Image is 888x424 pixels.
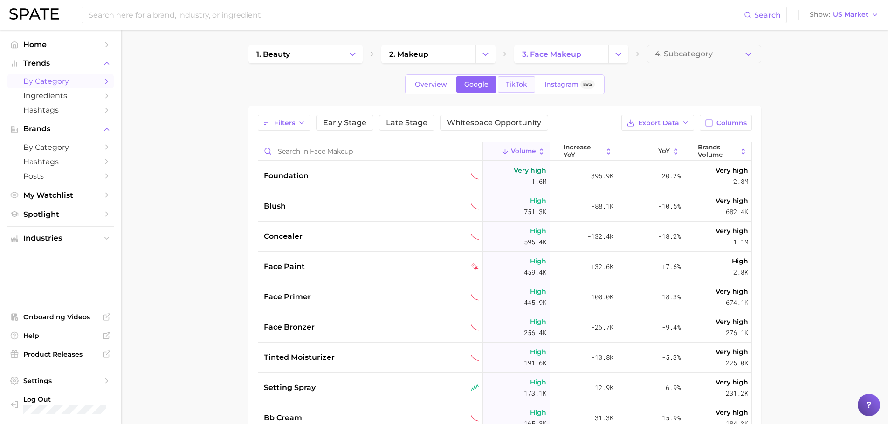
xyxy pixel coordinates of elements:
[258,222,751,252] button: concealersustained declinerHigh595.4k-132.4k-18.2%Very high1.1m
[530,195,546,206] span: High
[258,161,751,191] button: foundationsustained declinerVery high1.6m-396.9k-20.2%Very high2.8m
[726,388,748,399] span: 231.2k
[258,312,751,343] button: face bronzersustained declinerHigh256.4k-26.7k-9.4%Very high276.1k
[471,172,479,180] img: sustained decliner
[524,236,546,248] span: 595.4k
[524,297,546,308] span: 445.9k
[587,170,613,182] span: -396.9k
[726,357,748,369] span: 225.0k
[530,256,546,267] span: High
[530,346,546,357] span: High
[726,297,748,308] span: 674.1k
[522,50,581,59] span: 3. face makeup
[583,81,592,88] span: Beta
[658,201,681,212] span: -10.5%
[264,231,303,242] span: concealer
[733,236,748,248] span: 1.1m
[7,347,114,361] a: Product Releases
[23,59,98,67] span: Trends
[655,50,713,58] span: 4. Subcategory
[662,322,681,333] span: -9.4%
[530,225,546,236] span: High
[716,165,748,176] span: Very high
[258,373,751,403] button: setting sprayseasonal riserHigh173.1k-12.9k-6.9%Very high231.2k
[587,291,613,303] span: -100.0k
[7,37,114,52] a: Home
[323,119,366,127] span: Early Stage
[23,77,98,86] span: by Category
[23,191,98,200] span: My Watchlist
[7,392,114,417] a: Log out. Currently logged in with e-mail meghnar@oddity.com.
[716,377,748,388] span: Very high
[456,76,496,93] a: Google
[7,207,114,222] a: Spotlight
[248,45,343,63] a: 1. beauty
[658,291,681,303] span: -18.3%
[88,7,744,23] input: Search here for a brand, industry, or ingredient
[343,45,363,63] button: Change Category
[23,40,98,49] span: Home
[833,12,868,17] span: US Market
[381,45,475,63] a: 2. makeup
[464,81,489,88] span: Google
[23,377,98,385] span: Settings
[514,45,608,63] a: 3. face makeup
[524,327,546,338] span: 256.4k
[733,267,748,278] span: 2.8k
[7,169,114,183] a: Posts
[754,11,781,20] span: Search
[264,412,302,424] span: bb cream
[700,115,751,131] button: Columns
[471,293,479,301] img: sustained decliner
[415,81,447,88] span: Overview
[498,76,535,93] a: TikTok
[9,8,59,20] img: SPATE
[258,115,310,131] button: Filters
[7,88,114,103] a: Ingredients
[537,76,603,93] a: InstagramBeta
[447,119,541,127] span: Whitespace Opportunity
[471,202,479,210] img: sustained decliner
[7,188,114,202] a: My Watchlist
[658,170,681,182] span: -20.2%
[258,252,751,282] button: face paintfalling starHigh459.4k+32.6k+7.6%High2.8k
[23,125,98,133] span: Brands
[258,142,482,160] input: Search in face makeup
[726,327,748,338] span: 276.1k
[684,142,751,161] button: Brands Volume
[483,142,550,161] button: Volume
[662,352,681,363] span: -5.3%
[7,122,114,136] button: Brands
[591,352,613,363] span: -10.8k
[386,119,427,127] span: Late Stage
[591,261,613,272] span: +32.6k
[544,81,578,88] span: Instagram
[698,144,737,158] span: Brands Volume
[608,45,628,63] button: Change Category
[524,206,546,217] span: 751.3k
[524,267,546,278] span: 459.4k
[7,140,114,155] a: by Category
[647,45,761,63] button: 4. Subcategory
[7,56,114,70] button: Trends
[716,346,748,357] span: Very high
[23,157,98,166] span: Hashtags
[716,225,748,236] span: Very high
[524,357,546,369] span: 191.6k
[389,50,428,59] span: 2. makeup
[7,374,114,388] a: Settings
[591,382,613,393] span: -12.9k
[524,388,546,399] span: 173.1k
[258,191,751,222] button: blushsustained declinerHigh751.3k-88.1k-10.5%Very high682.4k
[264,382,316,393] span: setting spray
[471,323,479,331] img: sustained decliner
[732,256,748,267] span: High
[591,322,613,333] span: -26.7k
[471,263,479,271] img: falling star
[662,382,681,393] span: -6.9%
[716,286,748,297] span: Very high
[23,106,98,114] span: Hashtags
[23,331,98,340] span: Help
[23,210,98,219] span: Spotlight
[471,354,479,362] img: sustained decliner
